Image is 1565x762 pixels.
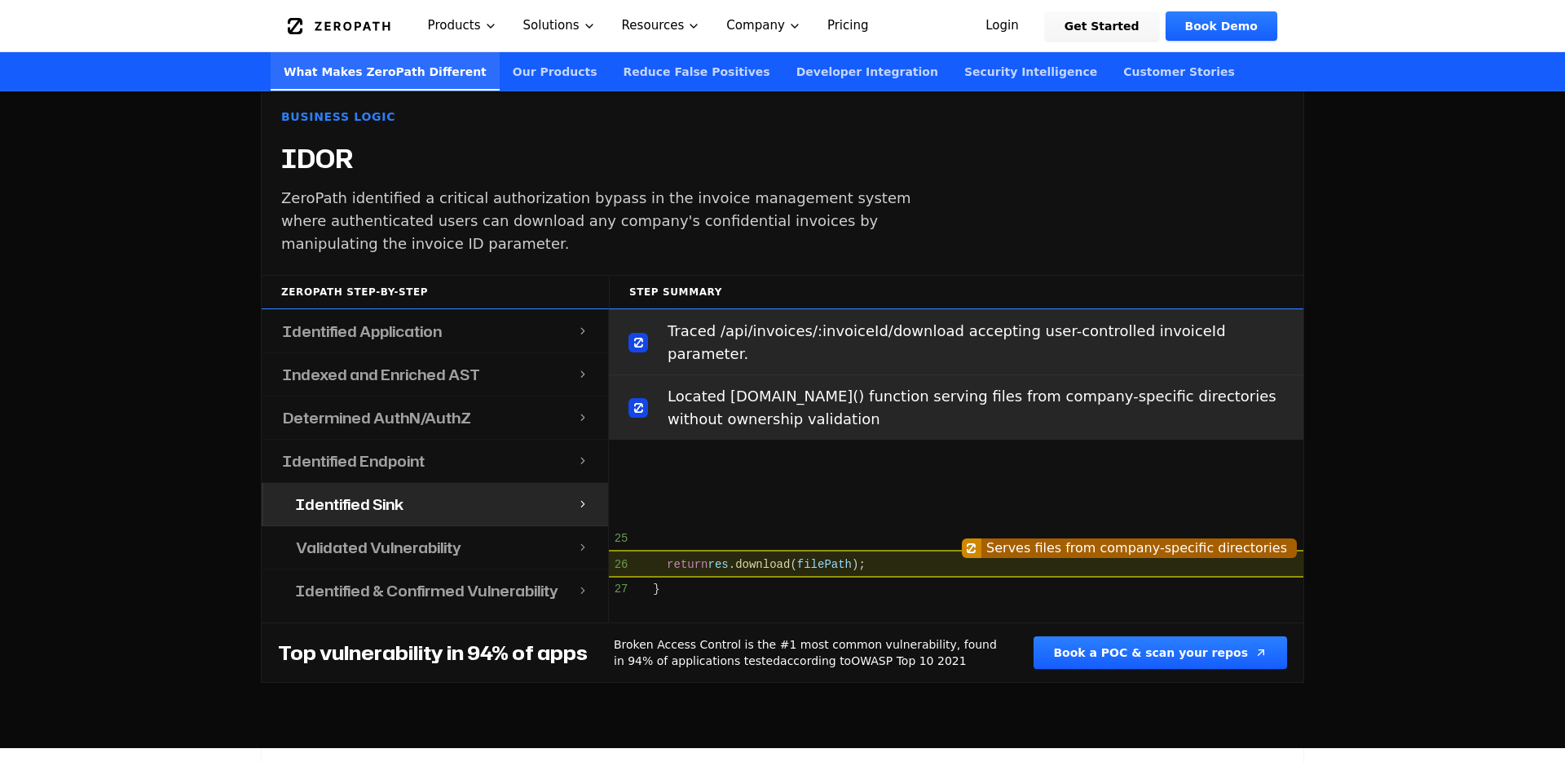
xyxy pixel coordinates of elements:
[281,109,395,125] span: Business Logic
[271,52,500,91] a: What Makes ZeroPath Different
[951,52,1110,91] a: Security Intelligence
[1034,636,1287,669] button: Book a POC & scan your repos
[262,275,609,309] div: ZeroPath Step-by-Step
[262,526,608,569] button: Validated Vulnerability
[614,636,1007,669] p: Broken Access Control is the #1 most common vulnerability, found in 94% of applications tested ac...
[262,353,608,397] button: Indexed and Enriched AST
[283,406,471,429] h4: Determined AuthN/AuthZ
[262,310,608,353] button: Identified Application
[283,320,442,343] h4: Identified Application
[296,536,461,559] h4: Validated Vulnerability
[653,583,659,596] span: }
[278,640,588,666] h4: Top vulnerability in 94% of apps
[609,309,1303,374] div: Traced /api/invoices/:invoiceId/download accepting user-controlled invoiceId parameter.
[609,374,1303,440] div: Located [DOMAIN_NAME]() function serving files from company-specific directories without ownershi...
[1045,11,1159,41] a: Get Started
[852,558,858,571] span: )
[981,538,1297,558] div: Serves files from company-specific directories
[790,558,796,571] span: (
[611,52,783,91] a: Reduce False Positives
[609,275,1303,309] div: Step Summary
[614,553,640,576] span: 26
[262,397,608,440] button: Determined AuthN/AuthZ
[858,558,865,571] span: ;
[283,450,425,472] h4: Identified Endpoint
[262,483,608,526] button: Identified Sink
[1110,52,1248,91] a: Customer Stories
[735,558,790,571] span: download
[296,579,558,602] h4: Identified & Confirmed Vulnerability
[500,52,611,91] a: Our Products
[281,187,937,255] p: ZeroPath identified a critical authorization bypass in the invoice management system where authen...
[281,144,354,174] h4: IDOR
[966,11,1038,41] a: Login
[283,363,480,386] h4: Indexed and Enriched AST
[729,558,735,571] span: .
[296,493,403,516] h4: Identified Sink
[614,527,640,550] span: 25
[1166,11,1277,41] a: Book Demo
[797,558,852,571] span: filePath
[262,440,608,483] button: Identified Endpoint
[262,569,608,612] button: Identified & Confirmed Vulnerability
[667,558,708,571] span: return
[708,558,729,571] span: res
[614,578,640,600] span: 27
[851,654,966,667] a: OWASP Top 10 2021
[783,52,951,91] a: Developer Integration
